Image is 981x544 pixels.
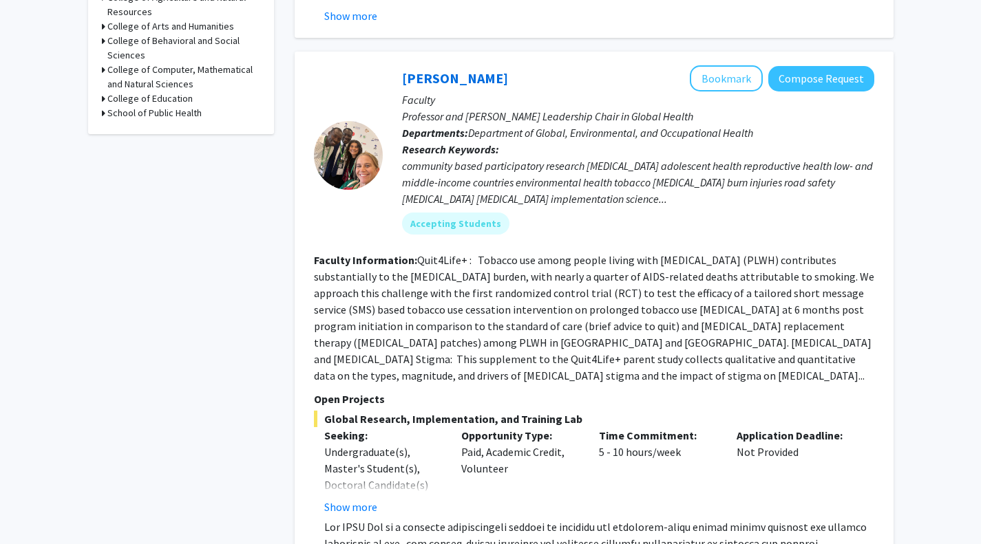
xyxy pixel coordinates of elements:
[589,427,726,515] div: 5 - 10 hours/week
[324,8,377,24] button: Show more
[402,126,468,140] b: Departments:
[107,63,260,91] h3: College of Computer, Mathematical and Natural Sciences
[314,411,874,427] span: Global Research, Implementation, and Training Lab
[402,142,499,156] b: Research Keywords:
[599,427,716,444] p: Time Commitment:
[402,213,509,235] mat-chip: Accepting Students
[468,126,753,140] span: Department of Global, Environmental, and Occupational Health
[737,427,854,444] p: Application Deadline:
[314,253,874,382] fg-read-more: Quit4Life+ : Tobacco use among people living with [MEDICAL_DATA] (PLWH) contributes substantially...
[402,69,508,87] a: [PERSON_NAME]
[314,391,874,407] p: Open Projects
[402,157,874,207] div: community based participatory research [MEDICAL_DATA] adolescent health reproductive health low- ...
[451,427,589,515] div: Paid, Academic Credit, Volunteer
[324,427,441,444] p: Seeking:
[726,427,864,515] div: Not Provided
[402,108,874,124] p: Professor and [PERSON_NAME] Leadership Chair in Global Health
[402,91,874,108] p: Faculty
[107,106,202,120] h3: School of Public Health
[324,499,377,515] button: Show more
[10,482,59,534] iframe: Chat
[107,91,193,106] h3: College of Education
[107,19,234,34] h3: College of Arts and Humanities
[314,253,417,267] b: Faculty Information:
[461,427,578,444] p: Opportunity Type:
[690,65,763,91] button: Add Heather Wipfli to Bookmarks
[107,34,260,63] h3: College of Behavioral and Social Sciences
[768,66,874,91] button: Compose Request to Heather Wipfli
